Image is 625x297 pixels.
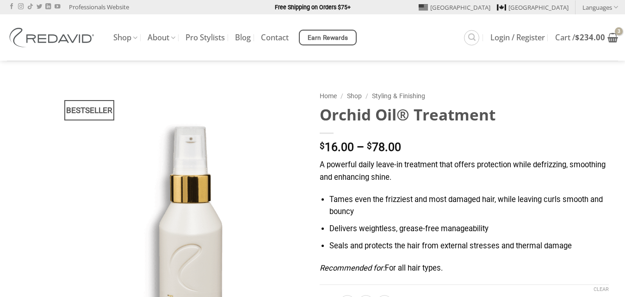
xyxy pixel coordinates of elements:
[299,30,357,45] a: Earn Rewards
[357,140,364,154] span: –
[490,29,545,46] a: Login / Register
[320,264,385,272] em: Recommended for:
[18,4,24,10] a: Follow on Instagram
[320,142,325,151] span: $
[419,0,490,14] a: [GEOGRAPHIC_DATA]
[367,140,401,154] bdi: 78.00
[367,142,372,151] span: $
[594,286,609,293] a: Clear options
[329,223,608,235] li: Delivers weightless, grease-free manageability
[320,140,354,154] bdi: 16.00
[186,29,225,46] a: Pro Stylists
[555,34,605,41] span: Cart /
[235,29,251,46] a: Blog
[555,27,618,48] a: View cart
[55,4,60,10] a: Follow on YouTube
[575,32,580,43] span: $
[320,91,609,101] nav: Breadcrumb
[113,29,137,47] a: Shop
[37,4,42,10] a: Follow on Twitter
[45,4,51,10] a: Follow on LinkedIn
[320,92,337,100] a: Home
[275,4,351,11] strong: Free Shipping on Orders $75+
[340,92,343,100] span: /
[497,0,569,14] a: [GEOGRAPHIC_DATA]
[347,92,362,100] a: Shop
[329,240,608,253] li: Seals and protects the hair from external stresses and thermal damage
[329,194,608,218] li: Tames even the frizziest and most damaged hair, while leaving curls smooth and bouncy
[575,32,605,43] bdi: 234.00
[27,4,33,10] a: Follow on TikTok
[320,159,609,183] p: A powerful daily leave-in treatment that offers protection while defrizzing, smoothing and enhanc...
[261,29,289,46] a: Contact
[320,262,609,275] p: For all hair types.
[148,29,175,47] a: About
[9,4,14,10] a: Follow on Facebook
[582,0,618,14] a: Languages
[365,92,368,100] span: /
[372,92,425,100] a: Styling & Finishing
[320,105,609,125] h1: Orchid Oil® Treatment
[464,30,479,45] a: Search
[7,28,99,47] img: REDAVID Salon Products | United States
[490,34,545,41] span: Login / Register
[308,33,348,43] span: Earn Rewards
